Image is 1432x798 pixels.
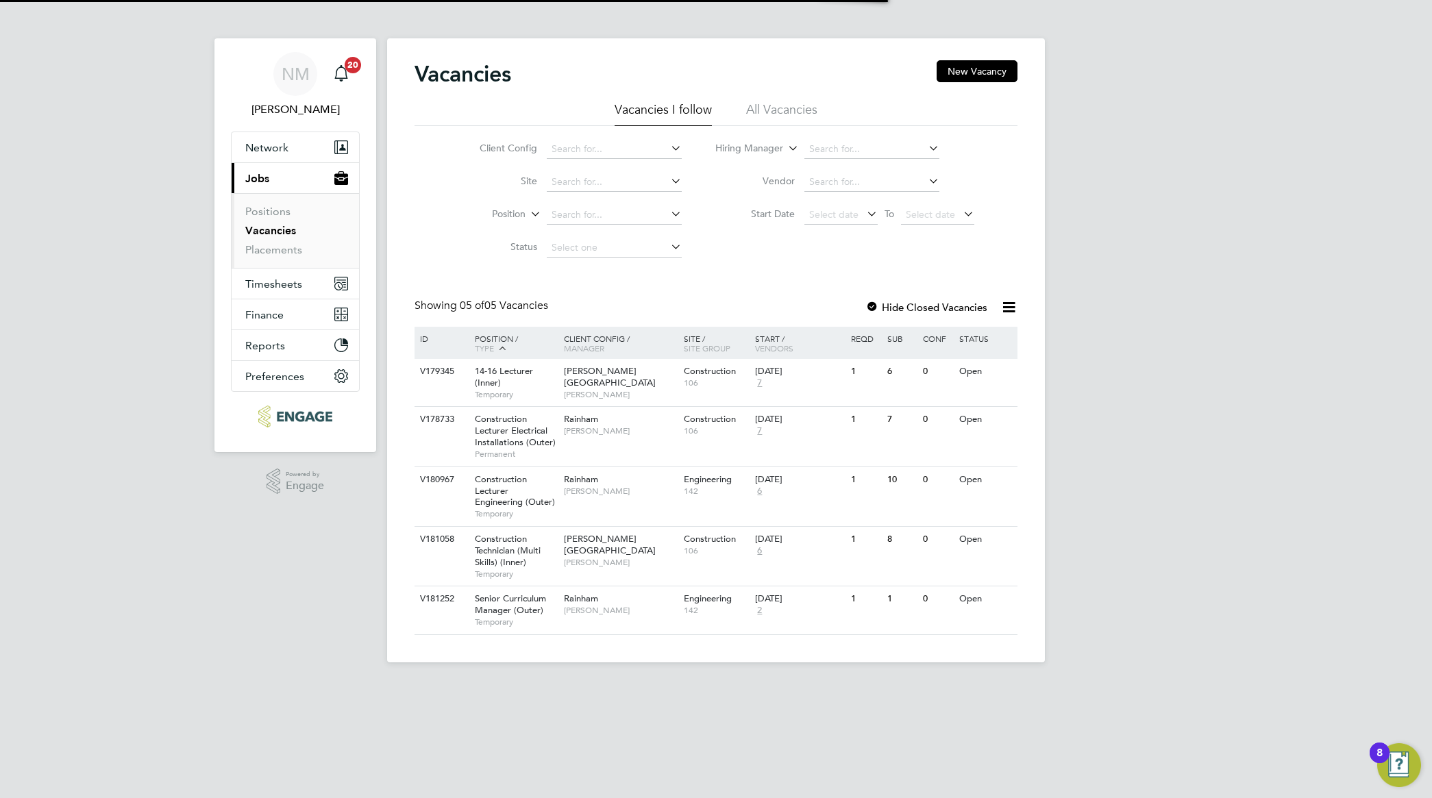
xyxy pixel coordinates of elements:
[460,299,484,312] span: 05 of
[232,163,359,193] button: Jobs
[956,586,1015,612] div: Open
[684,473,732,485] span: Engineering
[458,142,537,154] label: Client Config
[684,365,736,377] span: Construction
[956,327,1015,350] div: Status
[245,277,302,290] span: Timesheets
[906,208,955,221] span: Select date
[919,527,955,552] div: 0
[417,527,465,552] div: V181058
[345,57,361,73] span: 20
[564,533,656,556] span: [PERSON_NAME][GEOGRAPHIC_DATA]
[245,141,288,154] span: Network
[746,101,817,126] li: All Vacancies
[564,486,677,497] span: [PERSON_NAME]
[804,140,939,159] input: Search for...
[880,205,898,223] span: To
[475,449,557,460] span: Permanent
[245,172,269,185] span: Jobs
[475,389,557,400] span: Temporary
[564,605,677,616] span: [PERSON_NAME]
[232,132,359,162] button: Network
[286,469,324,480] span: Powered by
[245,308,284,321] span: Finance
[919,359,955,384] div: 0
[475,342,494,353] span: Type
[475,508,557,519] span: Temporary
[684,342,730,353] span: Site Group
[475,473,555,508] span: Construction Lecturer Engineering (Outer)
[564,342,604,353] span: Manager
[684,545,749,556] span: 106
[804,173,939,192] input: Search for...
[231,101,360,118] span: Nathan Morris
[415,60,511,88] h2: Vacancies
[417,359,465,384] div: V179345
[547,205,682,225] input: Search for...
[680,327,752,360] div: Site /
[755,605,764,616] span: 2
[458,175,537,187] label: Site
[328,52,355,96] a: 20
[865,301,987,314] label: Hide Closed Vacancies
[564,425,677,436] span: [PERSON_NAME]
[547,140,682,159] input: Search for...
[684,413,736,425] span: Construction
[684,605,749,616] span: 142
[417,327,465,350] div: ID
[919,407,955,432] div: 0
[755,414,844,425] div: [DATE]
[848,359,883,384] div: 1
[884,359,919,384] div: 6
[232,193,359,268] div: Jobs
[1377,743,1421,787] button: Open Resource Center, 8 new notifications
[465,327,560,361] div: Position /
[755,377,764,389] span: 7
[564,557,677,568] span: [PERSON_NAME]
[458,240,537,253] label: Status
[884,467,919,492] div: 10
[232,330,359,360] button: Reports
[231,52,360,118] a: NM[PERSON_NAME]
[564,593,598,604] span: Rainham
[267,469,325,495] a: Powered byEngage
[884,527,919,552] div: 8
[282,65,310,83] span: NM
[919,327,955,350] div: Conf
[475,413,556,448] span: Construction Lecturer Electrical Installations (Outer)
[956,407,1015,432] div: Open
[755,342,793,353] span: Vendors
[245,205,291,218] a: Positions
[937,60,1017,82] button: New Vacancy
[286,480,324,492] span: Engage
[560,327,680,360] div: Client Config /
[809,208,859,221] span: Select date
[716,175,795,187] label: Vendor
[232,299,359,329] button: Finance
[755,474,844,486] div: [DATE]
[755,366,844,377] div: [DATE]
[475,616,557,627] span: Temporary
[475,533,541,568] span: Construction Technician (Multi Skills) (Inner)
[417,407,465,432] div: V178733
[956,359,1015,384] div: Open
[755,425,764,437] span: 7
[755,486,764,497] span: 6
[755,593,844,605] div: [DATE]
[884,327,919,350] div: Sub
[615,101,712,126] li: Vacancies I follow
[752,327,848,360] div: Start /
[460,299,548,312] span: 05 Vacancies
[848,467,883,492] div: 1
[684,377,749,388] span: 106
[232,269,359,299] button: Timesheets
[884,407,919,432] div: 7
[848,527,883,552] div: 1
[417,467,465,492] div: V180967
[547,238,682,258] input: Select one
[755,534,844,545] div: [DATE]
[417,586,465,612] div: V181252
[684,486,749,497] span: 142
[848,586,883,612] div: 1
[716,208,795,220] label: Start Date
